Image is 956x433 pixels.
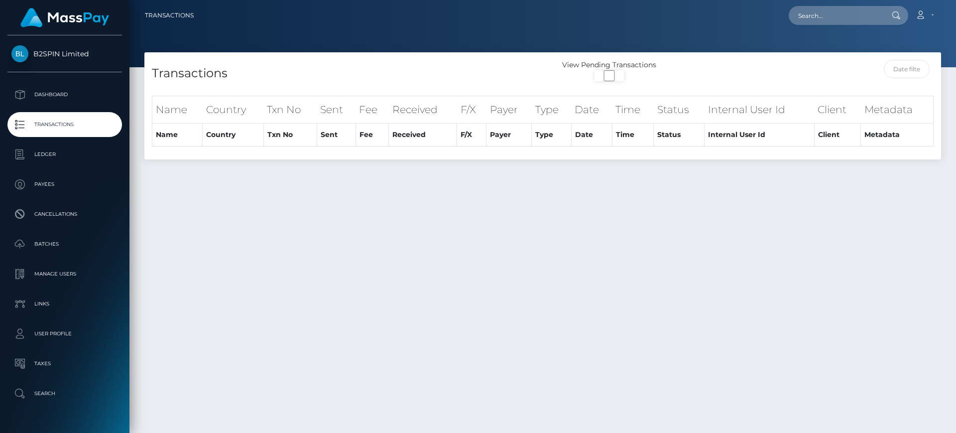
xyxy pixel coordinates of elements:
th: Name [152,124,203,146]
th: Txn No [263,124,317,146]
th: Status [654,96,705,123]
th: Date [571,124,612,146]
a: Manage Users [7,262,122,287]
a: Search [7,381,122,406]
th: Fee [356,96,389,123]
th: Type [532,124,572,146]
p: Batches [11,237,118,252]
th: Fee [356,124,389,146]
th: Country [203,96,264,123]
th: Internal User Id [705,96,814,123]
th: Received [389,96,457,123]
a: Transactions [145,5,194,26]
a: Links [7,291,122,316]
th: F/X [457,96,486,123]
th: Metadata [861,124,934,146]
th: Country [203,124,264,146]
th: Time [612,96,653,123]
p: Cancellations [11,207,118,222]
th: Client [814,124,861,146]
a: Ledger [7,142,122,167]
p: Transactions [11,117,118,132]
th: Internal User Id [705,124,814,146]
p: Ledger [11,147,118,162]
img: MassPay Logo [20,8,109,27]
th: Metadata [861,96,934,123]
th: Date [571,96,612,123]
a: Taxes [7,351,122,376]
h4: Transactions [152,65,535,82]
th: F/X [457,124,486,146]
a: Dashboard [7,82,122,107]
p: Payees [11,177,118,192]
th: Name [152,96,203,123]
th: Sent [317,124,356,146]
a: Cancellations [7,202,122,227]
th: Sent [317,96,356,123]
a: Transactions [7,112,122,137]
th: Received [389,124,457,146]
th: Payer [486,124,532,146]
th: Txn No [263,96,317,123]
a: Batches [7,232,122,257]
th: Time [612,124,653,146]
div: View Pending Transactions [543,60,676,70]
a: User Profile [7,321,122,346]
p: Manage Users [11,267,118,282]
p: Links [11,296,118,311]
th: Type [532,96,572,123]
a: Payees [7,172,122,197]
th: Payer [486,96,532,123]
th: Status [654,124,705,146]
p: Search [11,386,118,401]
th: Client [814,96,861,123]
input: Search... [789,6,882,25]
span: B2SPIN Limited [7,49,122,58]
p: Dashboard [11,87,118,102]
input: Date filter [884,60,930,78]
p: User Profile [11,326,118,341]
img: B2SPIN Limited [11,45,28,62]
p: Taxes [11,356,118,371]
